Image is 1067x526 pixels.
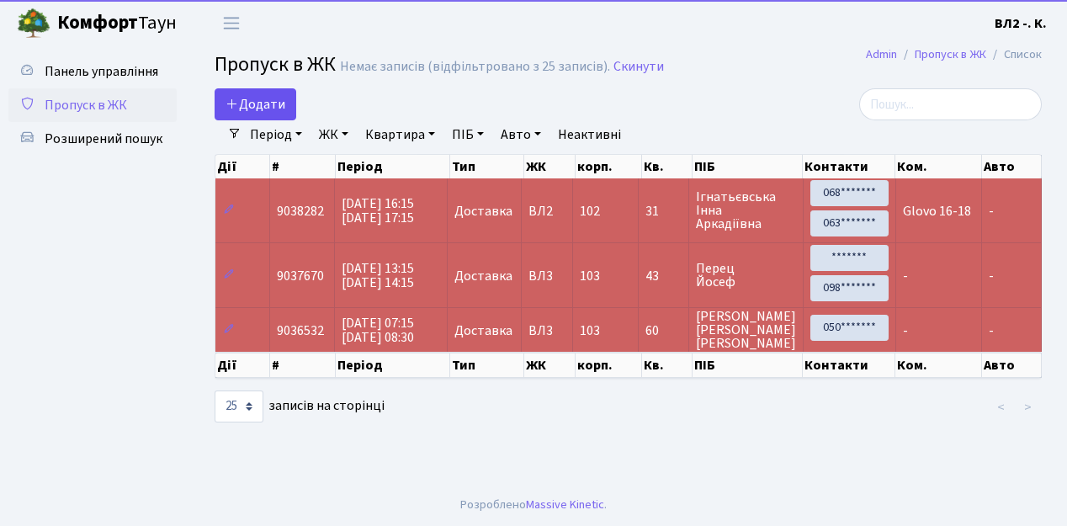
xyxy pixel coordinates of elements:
a: Admin [866,45,897,63]
th: корп. [576,155,642,178]
b: Комфорт [57,9,138,36]
th: ПІБ [693,353,804,378]
th: # [270,353,336,378]
span: Таун [57,9,177,38]
th: Ком. [895,155,981,178]
span: - [989,202,994,220]
th: ЖК [524,353,576,378]
span: 9036532 [277,321,324,340]
input: Пошук... [859,88,1042,120]
span: 31 [645,205,682,218]
span: Перец Йосеф [696,262,796,289]
th: Контакти [803,353,895,378]
th: Тип [450,353,524,378]
th: Контакти [803,155,895,178]
a: Період [243,120,309,149]
a: Неактивні [551,120,628,149]
a: Скинути [613,59,664,75]
th: ПІБ [693,155,804,178]
th: Ком. [895,353,981,378]
a: Massive Kinetic [526,496,604,513]
span: 103 [580,267,600,285]
th: корп. [576,353,642,378]
select: записів на сторінці [215,391,263,422]
span: 102 [580,202,600,220]
th: Авто [982,155,1042,178]
span: Додати [226,95,285,114]
th: Період [336,353,451,378]
span: 43 [645,269,682,283]
a: ЖК [312,120,355,149]
img: logo.png [17,7,50,40]
button: Переключити навігацію [210,9,252,37]
th: Дії [215,353,270,378]
span: ВЛ3 [528,269,565,283]
span: 103 [580,321,600,340]
span: - [989,267,994,285]
span: Glovo 16-18 [903,202,971,220]
a: Додати [215,88,296,120]
li: Список [986,45,1042,64]
span: - [903,321,908,340]
a: Пропуск в ЖК [8,88,177,122]
span: 9038282 [277,202,324,220]
span: Ігнатьєвська Інна Аркадіївна [696,190,796,231]
a: Розширений пошук [8,122,177,156]
a: Авто [494,120,548,149]
th: Тип [450,155,524,178]
div: Розроблено . [460,496,607,514]
span: Пропуск в ЖК [215,50,336,79]
a: Квартира [358,120,442,149]
span: 60 [645,324,682,337]
span: 9037670 [277,267,324,285]
span: - [903,267,908,285]
th: Дії [215,155,270,178]
span: ВЛ3 [528,324,565,337]
th: ЖК [524,155,576,178]
nav: breadcrumb [841,37,1067,72]
span: [DATE] 07:15 [DATE] 08:30 [342,314,414,347]
span: Доставка [454,205,512,218]
span: [DATE] 16:15 [DATE] 17:15 [342,194,414,227]
span: - [989,321,994,340]
span: Розширений пошук [45,130,162,148]
th: Кв. [642,353,693,378]
a: Пропуск в ЖК [915,45,986,63]
span: [PERSON_NAME] [PERSON_NAME] [PERSON_NAME] [696,310,796,350]
div: Немає записів (відфільтровано з 25 записів). [340,59,610,75]
a: Панель управління [8,55,177,88]
span: Пропуск в ЖК [45,96,127,114]
th: Період [336,155,451,178]
th: # [270,155,336,178]
span: ВЛ2 [528,205,565,218]
label: записів на сторінці [215,391,385,422]
span: Панель управління [45,62,158,81]
a: ВЛ2 -. К. [995,13,1047,34]
span: [DATE] 13:15 [DATE] 14:15 [342,259,414,292]
th: Кв. [642,155,693,178]
b: ВЛ2 -. К. [995,14,1047,33]
a: ПІБ [445,120,491,149]
th: Авто [982,353,1042,378]
span: Доставка [454,269,512,283]
span: Доставка [454,324,512,337]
